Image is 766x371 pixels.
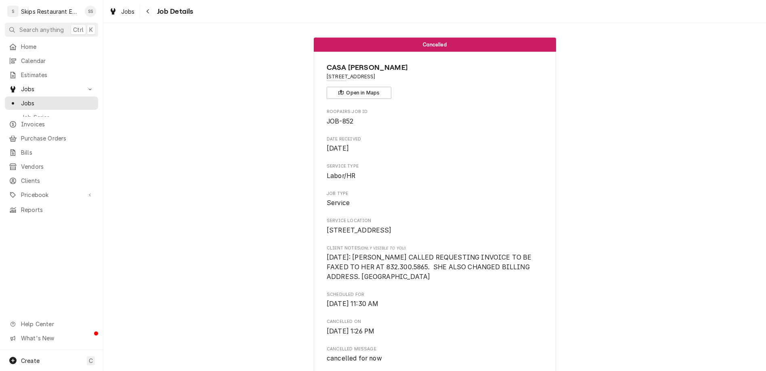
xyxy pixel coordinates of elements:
a: Jobs [5,96,98,110]
span: Service [327,199,350,207]
span: Job Series [21,113,94,122]
span: Service Type [327,163,543,170]
span: Bills [21,148,94,157]
a: Invoices [5,117,98,131]
div: S [7,6,19,17]
span: [DATE]: [PERSON_NAME] CALLED REQUESTING INVOICE TO BE FAXED TO HER AT 832.300.5865. SHE ALSO CHAN... [327,254,533,280]
span: C [89,356,93,365]
a: Vendors [5,160,98,173]
span: What's New [21,334,93,342]
span: Roopairs Job ID [327,109,543,115]
button: Navigate back [142,5,155,18]
button: Open in Maps [327,87,391,99]
div: Service Type [327,163,543,180]
span: Address [327,73,543,80]
span: Job Type [327,198,543,208]
span: Pricebook [21,191,82,199]
a: Go to Pricebook [5,188,98,201]
a: Go to Help Center [5,317,98,331]
a: Estimates [5,68,98,82]
div: Scheduled For [327,291,543,309]
span: K [89,25,93,34]
span: [DATE] 1:26 PM [327,327,374,335]
div: SS [85,6,96,17]
span: Job Type [327,191,543,197]
span: cancelled for now [327,354,382,362]
a: Go to What's New [5,331,98,345]
a: Jobs [106,5,138,18]
span: Job Details [155,6,193,17]
a: Purchase Orders [5,132,98,145]
span: Ctrl [73,25,84,34]
span: Search anything [19,25,64,34]
span: Name [327,62,543,73]
a: Clients [5,174,98,187]
span: Reports [21,205,94,214]
span: Jobs [21,99,94,107]
span: Service Location [327,218,543,224]
span: (Only Visible to You) [360,246,406,250]
span: Calendar [21,57,94,65]
span: Cancelled On [327,327,543,336]
span: Service Type [327,171,543,181]
span: Jobs [121,7,135,16]
span: Create [21,357,40,364]
a: Go to Jobs [5,82,98,96]
span: Estimates [21,71,94,79]
div: Shan Skipper's Avatar [85,6,96,17]
span: Invoices [21,120,94,128]
span: [STREET_ADDRESS] [327,226,392,234]
button: Search anythingCtrlK [5,23,98,37]
span: Purchase Orders [21,134,94,143]
a: Reports [5,203,98,216]
a: Calendar [5,54,98,67]
span: Date Received [327,144,543,153]
span: Client Notes [327,245,543,252]
div: Skips Restaurant Equipment [21,7,80,16]
span: Jobs [21,85,82,93]
div: Job Type [327,191,543,208]
div: Date Received [327,136,543,153]
span: [DATE] 11:30 AM [327,300,378,308]
div: Service Location [327,218,543,235]
span: Home [21,42,94,51]
span: [DATE] [327,145,349,152]
span: Help Center [21,320,93,328]
div: Client Information [327,62,543,99]
span: Cancelled On [327,319,543,325]
span: Scheduled For [327,299,543,309]
div: Cancelled Message [327,346,543,363]
div: Status [314,38,556,52]
span: [object Object] [327,253,543,281]
div: Cancelled On [327,319,543,336]
a: Bills [5,146,98,159]
span: Date Received [327,136,543,143]
div: [object Object] [327,245,543,281]
span: Cancelled [423,42,446,47]
span: Scheduled For [327,291,543,298]
span: Clients [21,176,94,185]
span: Cancelled Message [327,354,543,363]
a: Home [5,40,98,53]
span: Labor/HR [327,172,355,180]
span: Service Location [327,226,543,235]
span: JOB-852 [327,117,353,125]
a: Job Series [5,111,98,124]
span: Roopairs Job ID [327,117,543,126]
span: Cancelled Message [327,346,543,352]
div: Roopairs Job ID [327,109,543,126]
span: Vendors [21,162,94,171]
